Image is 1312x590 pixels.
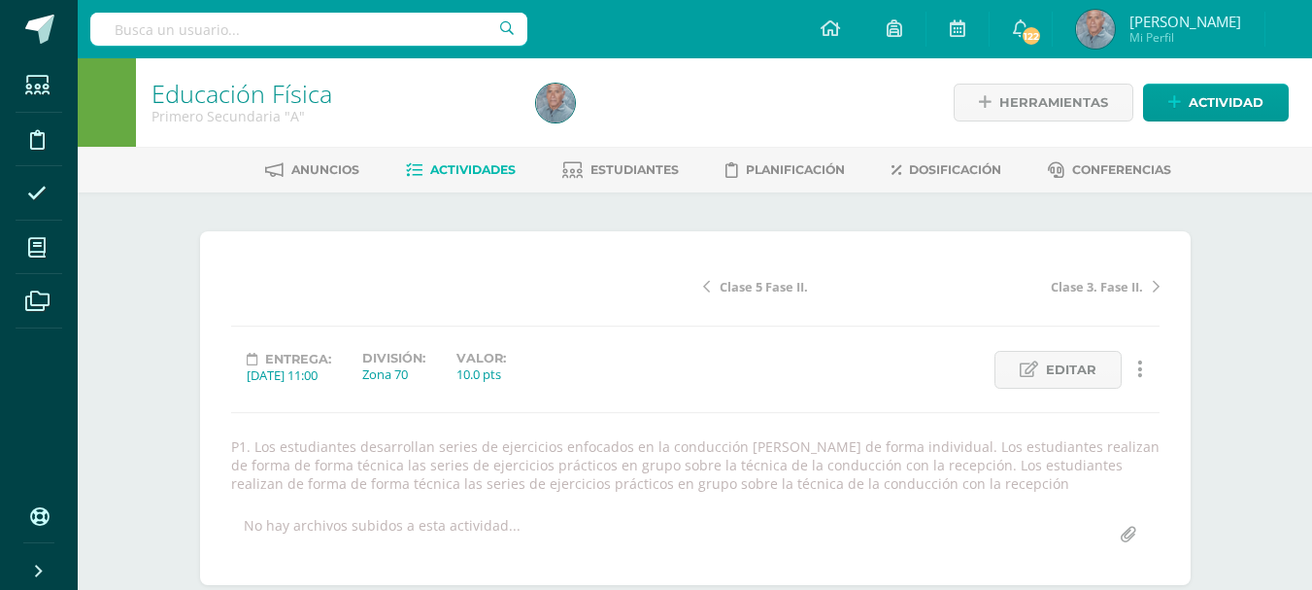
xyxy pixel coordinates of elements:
[90,13,527,46] input: Busca un usuario...
[456,365,506,383] div: 10.0 pts
[362,351,425,365] label: División:
[456,351,506,365] label: Valor:
[1189,85,1263,121] span: Actividad
[931,276,1160,295] a: Clase 3. Fase II.
[430,162,516,177] span: Actividades
[536,84,575,122] img: a6ce8af29634765990d80362e84911a9.png
[1129,12,1241,31] span: [PERSON_NAME]
[720,278,808,295] span: Clase 5 Fase II.
[562,155,679,186] a: Estudiantes
[746,162,845,177] span: Planificación
[151,77,332,110] a: Educación Física
[406,155,516,186] a: Actividades
[1048,155,1171,186] a: Conferencias
[999,85,1108,121] span: Herramientas
[725,155,845,186] a: Planificación
[223,437,1167,493] div: P1. Los estudiantes desarrollan series de ejercicios enfocados en la conducción [PERSON_NAME] de ...
[151,107,513,125] div: Primero Secundaria 'A'
[1143,84,1289,121] a: Actividad
[291,162,359,177] span: Anuncios
[151,80,513,107] h1: Educación Física
[1072,162,1171,177] span: Conferencias
[1129,29,1241,46] span: Mi Perfil
[265,352,331,366] span: Entrega:
[1076,10,1115,49] img: a6ce8af29634765990d80362e84911a9.png
[247,366,331,384] div: [DATE] 11:00
[703,276,931,295] a: Clase 5 Fase II.
[954,84,1133,121] a: Herramientas
[244,516,521,554] div: No hay archivos subidos a esta actividad...
[909,162,1001,177] span: Dosificación
[362,365,425,383] div: Zona 70
[1051,278,1143,295] span: Clase 3. Fase II.
[1046,352,1096,388] span: Editar
[1021,25,1042,47] span: 122
[891,155,1001,186] a: Dosificación
[590,162,679,177] span: Estudiantes
[265,155,359,186] a: Anuncios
